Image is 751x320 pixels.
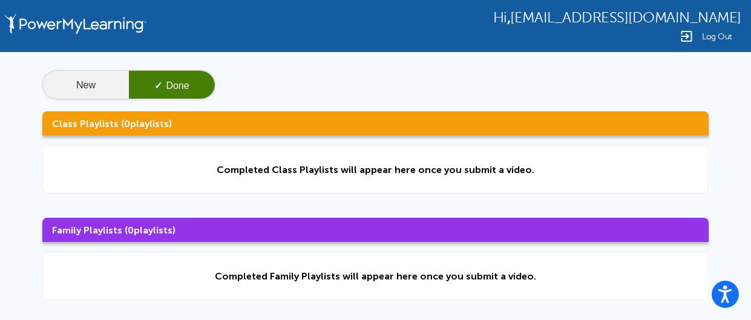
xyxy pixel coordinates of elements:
[702,32,732,41] span: Log Out
[42,218,709,242] h3: Family Playlists ( playlists)
[154,80,162,91] span: ✓
[510,10,741,26] span: [EMAIL_ADDRESS][DOMAIN_NAME]
[128,224,134,236] span: 0
[215,270,536,282] div: Completed Family Playlists will appear here once you submit a video.
[217,164,534,175] div: Completed Class Playlists will appear here once you submit a video.
[129,71,215,100] button: ✓Done
[42,111,709,136] h3: Class Playlists ( playlists)
[679,29,694,44] img: Logout Icon
[124,118,130,129] span: 0
[493,8,741,26] div: ,
[43,71,129,100] button: New
[493,10,507,26] span: Hi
